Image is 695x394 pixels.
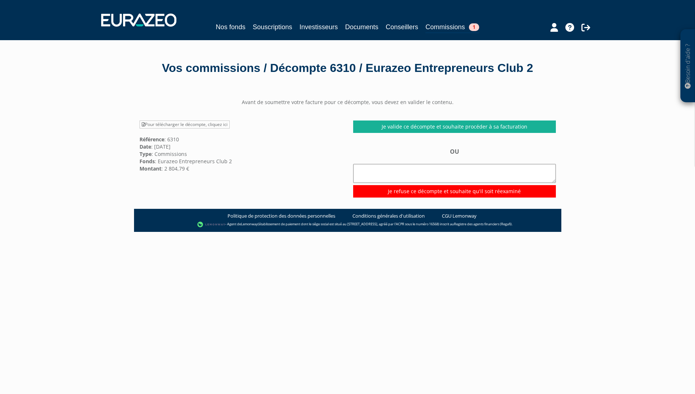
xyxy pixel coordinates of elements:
a: Conseillers [386,22,418,32]
a: Politique de protection des données personnelles [228,213,335,219]
img: 1732889491-logotype_eurazeo_blanc_rvb.png [101,14,176,27]
div: - Agent de (établissement de paiement dont le siège social est situé au [STREET_ADDRESS], agréé p... [141,221,554,228]
a: Lemonway [241,222,258,226]
div: Vos commissions / Décompte 6310 / Eurazeo Entrepreneurs Club 2 [140,60,556,77]
p: Besoin d'aide ? [684,33,692,99]
strong: Type [140,150,152,157]
strong: Fonds [140,158,155,165]
div: OU [353,148,556,198]
input: Je refuse ce décompte et souhaite qu'il soit réexaminé [353,185,556,198]
a: Souscriptions [253,22,292,32]
center: Avant de soumettre votre facture pour ce décompte, vous devez en valider le contenu. [134,99,561,106]
a: Commissions1 [425,22,479,33]
a: Pour télécharger le décompte, cliquez ici [140,121,230,129]
strong: Montant [140,165,161,172]
a: Documents [345,22,378,32]
div: : 6310 : [DATE] : Commissions : Eurazeo Entrepreneurs Club 2 : 2 804,79 € [134,121,348,172]
strong: Date [140,143,151,150]
strong: Référence [140,136,164,143]
a: Conditions générales d'utilisation [352,213,425,219]
a: CGU Lemonway [442,213,477,219]
span: 1 [469,23,479,31]
a: Nos fonds [216,22,245,32]
img: logo-lemonway.png [197,221,225,228]
a: Registre des agents financiers (Regafi) [454,222,512,226]
a: Investisseurs [299,22,338,32]
a: Je valide ce décompte et souhaite procéder à sa facturation [353,121,556,133]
